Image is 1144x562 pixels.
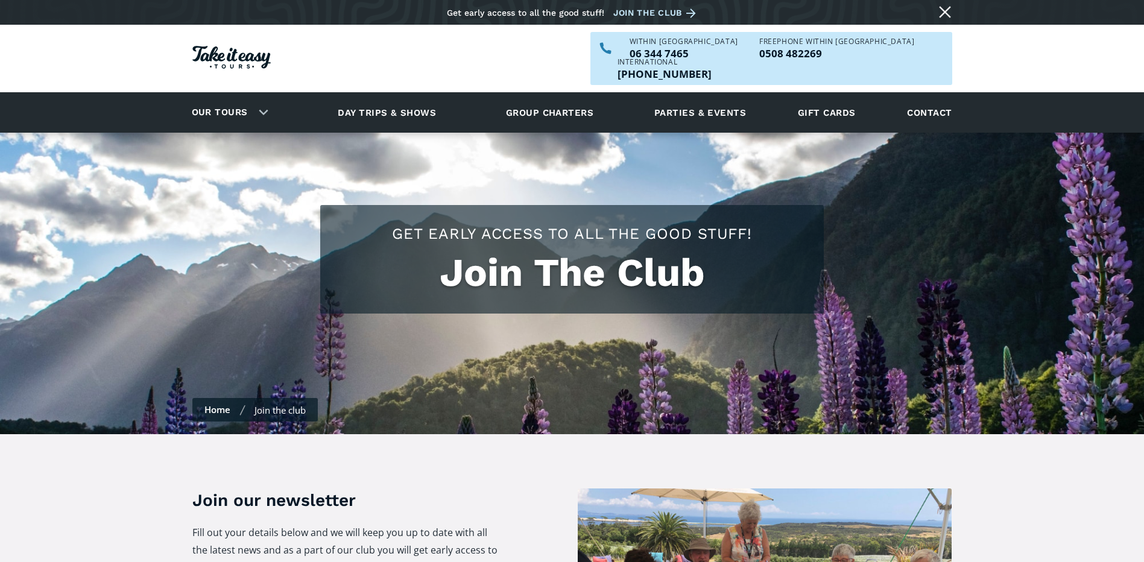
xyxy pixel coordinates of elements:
a: Homepage [192,40,271,78]
div: Get early access to all the good stuff! [447,8,604,17]
h1: Join The Club [332,250,812,295]
div: Our tours [177,96,278,129]
a: Gift cards [792,96,862,129]
a: Home [204,403,230,415]
p: 0508 482269 [759,48,914,58]
h3: Join our newsletter [192,488,502,512]
h2: Get early access to all the good stuff! [332,223,812,244]
a: Group charters [491,96,608,129]
a: Call us outside of NZ on +6463447465 [618,69,712,79]
div: International [618,58,712,66]
p: 06 344 7465 [630,48,738,58]
a: Call us freephone within NZ on 0508482269 [759,48,914,58]
div: WITHIN [GEOGRAPHIC_DATA] [630,38,738,45]
img: Take it easy Tours logo [192,46,271,69]
a: Close message [935,2,955,22]
div: Join the club [254,404,306,416]
a: Parties & events [648,96,752,129]
div: Freephone WITHIN [GEOGRAPHIC_DATA] [759,38,914,45]
a: Our tours [183,98,257,127]
a: Contact [901,96,958,129]
a: Call us within NZ on 063447465 [630,48,738,58]
nav: Breadcrumbs [192,398,318,421]
a: Day trips & shows [323,96,451,129]
a: Join the club [613,5,700,21]
p: [PHONE_NUMBER] [618,69,712,79]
